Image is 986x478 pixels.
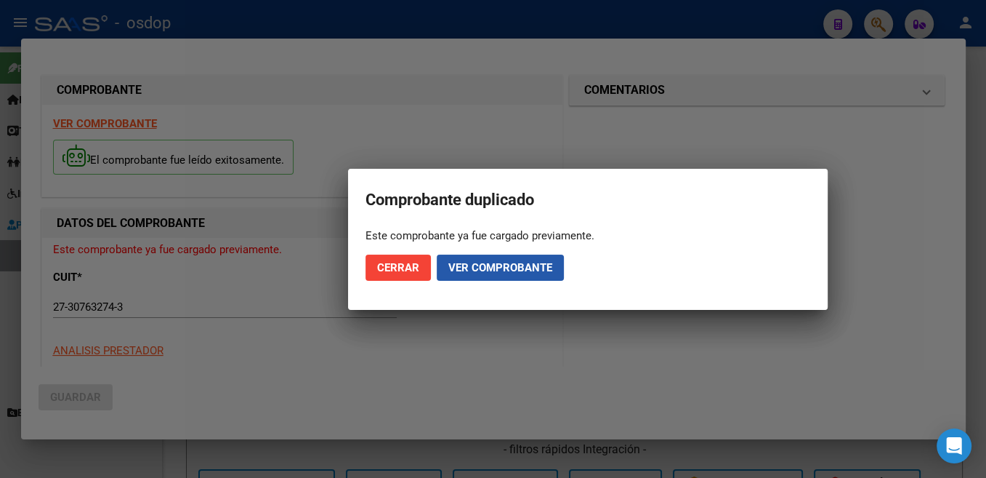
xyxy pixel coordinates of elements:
button: Cerrar [365,255,431,281]
h2: Comprobante duplicado [365,186,810,214]
span: Ver comprobante [448,261,552,274]
div: Este comprobante ya fue cargado previamente. [365,228,810,243]
button: Ver comprobante [437,255,564,281]
span: Cerrar [377,261,419,274]
div: Open Intercom Messenger [937,429,971,463]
